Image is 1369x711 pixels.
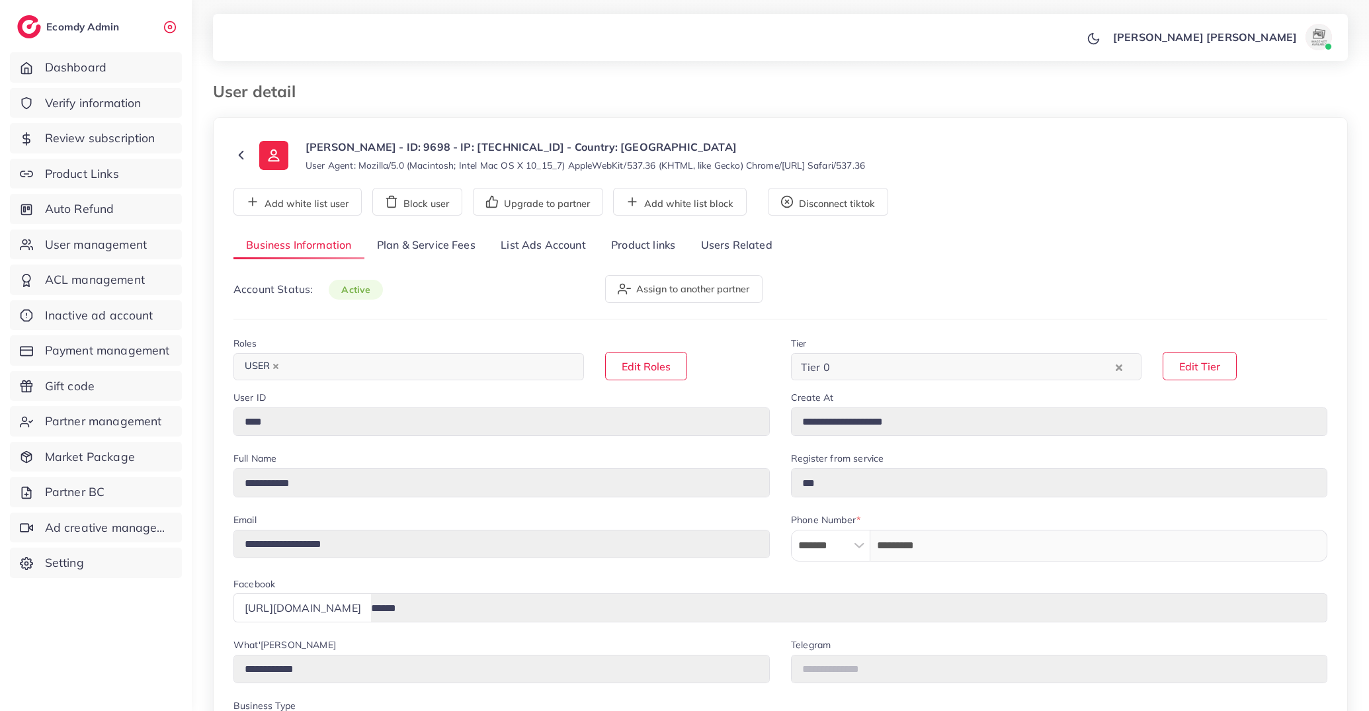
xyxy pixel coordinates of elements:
span: Review subscription [45,130,155,147]
span: USER [239,357,285,376]
button: Edit Roles [605,352,687,380]
span: User management [45,236,147,253]
span: Tier 0 [798,357,833,377]
label: What'[PERSON_NAME] [233,638,336,651]
h2: Ecomdy Admin [46,21,122,33]
button: Clear Selected [1116,359,1122,374]
div: [URL][DOMAIN_NAME] [233,593,372,622]
button: Assign to another partner [605,275,763,303]
a: Plan & Service Fees [364,231,488,260]
p: [PERSON_NAME] [PERSON_NAME] [1113,29,1297,45]
label: Phone Number [791,513,860,526]
span: Gift code [45,378,95,395]
p: Account Status: [233,281,383,298]
a: Setting [10,548,182,578]
label: Register from service [791,452,884,465]
span: Ad creative management [45,519,172,536]
img: logo [17,15,41,38]
div: Search for option [233,353,584,380]
button: Disconnect tiktok [768,188,888,216]
p: [PERSON_NAME] - ID: 9698 - IP: [TECHNICAL_ID] - Country: [GEOGRAPHIC_DATA] [306,139,865,155]
span: Inactive ad account [45,307,153,324]
a: Product Links [10,159,182,189]
span: Partner management [45,413,162,430]
a: Business Information [233,231,364,260]
img: ic-user-info.36bf1079.svg [259,141,288,170]
span: Product Links [45,165,119,183]
a: User management [10,230,182,260]
input: Search for option [834,356,1112,377]
a: Inactive ad account [10,300,182,331]
button: Upgrade to partner [473,188,603,216]
a: [PERSON_NAME] [PERSON_NAME]avatar [1106,24,1337,50]
a: Payment management [10,335,182,366]
a: Ad creative management [10,513,182,543]
label: Email [233,513,257,526]
button: Block user [372,188,462,216]
h3: User detail [213,82,306,101]
span: Setting [45,554,84,571]
label: Full Name [233,452,276,465]
label: User ID [233,391,266,404]
small: User Agent: Mozilla/5.0 (Macintosh; Intel Mac OS X 10_15_7) AppleWebKit/537.36 (KHTML, like Gecko... [306,159,865,172]
a: Dashboard [10,52,182,83]
label: Create At [791,391,833,404]
a: Review subscription [10,123,182,153]
img: avatar [1306,24,1332,50]
span: Market Package [45,448,135,466]
a: logoEcomdy Admin [17,15,122,38]
label: Roles [233,337,257,350]
a: ACL management [10,265,182,295]
span: Partner BC [45,483,105,501]
span: Verify information [45,95,142,112]
span: ACL management [45,271,145,288]
input: Search for option [286,356,567,377]
a: Partner management [10,406,182,437]
span: Dashboard [45,59,106,76]
span: Payment management [45,342,170,359]
label: Telegram [791,638,831,651]
a: Users Related [688,231,784,260]
span: Auto Refund [45,200,114,218]
a: Partner BC [10,477,182,507]
label: Tier [791,337,807,350]
a: Verify information [10,88,182,118]
a: Gift code [10,371,182,401]
button: Add white list block [613,188,747,216]
button: Edit Tier [1163,352,1237,380]
a: Auto Refund [10,194,182,224]
a: List Ads Account [488,231,599,260]
label: Facebook [233,577,275,591]
a: Market Package [10,442,182,472]
span: active [329,280,383,300]
a: Product links [599,231,688,260]
button: Add white list user [233,188,362,216]
button: Deselect USER [272,363,279,370]
div: Search for option [791,353,1141,380]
